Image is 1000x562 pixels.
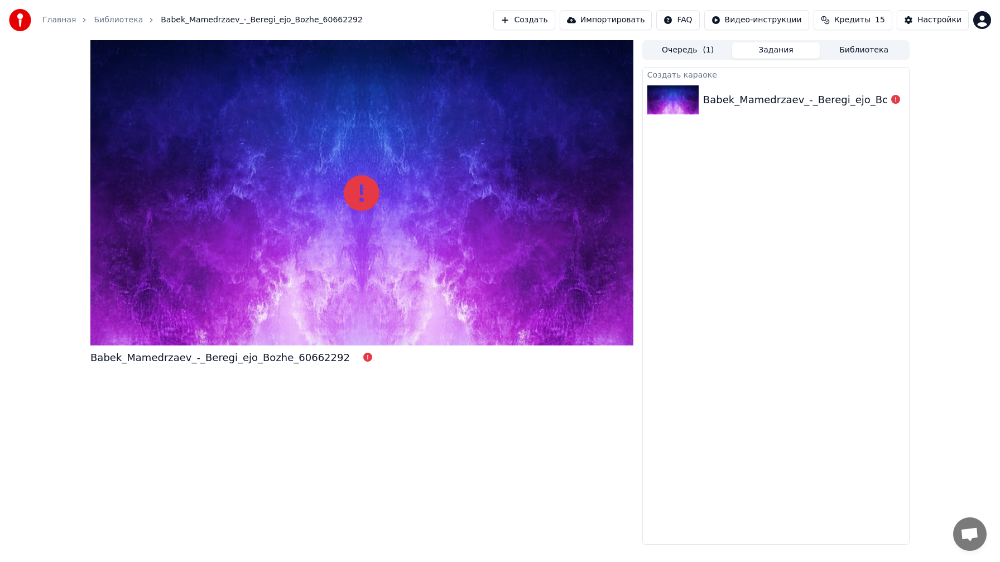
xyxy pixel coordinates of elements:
span: 15 [875,15,885,26]
div: Babek_Mamedrzaev_-_Beregi_ejo_Bozhe_60662292 [703,92,963,108]
a: Библиотека [94,15,143,26]
button: Кредиты15 [814,10,892,30]
div: Создать караоке [643,68,909,81]
button: Задания [732,42,820,59]
div: Настройки [917,15,961,26]
button: Импортировать [560,10,652,30]
div: Babek_Mamedrzaev_-_Beregi_ejo_Bozhe_60662292 [90,350,350,366]
span: Babek_Mamedrzaev_-_Beregi_ejo_Bozhe_60662292 [161,15,363,26]
a: Открытый чат [953,517,987,551]
a: Главная [42,15,76,26]
nav: breadcrumb [42,15,363,26]
img: youka [9,9,31,31]
button: Создать [493,10,555,30]
button: Очередь [644,42,732,59]
button: Видео-инструкции [704,10,809,30]
button: FAQ [656,10,699,30]
button: Настройки [897,10,969,30]
button: Библиотека [820,42,908,59]
span: ( 1 ) [703,45,714,56]
span: Кредиты [834,15,871,26]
